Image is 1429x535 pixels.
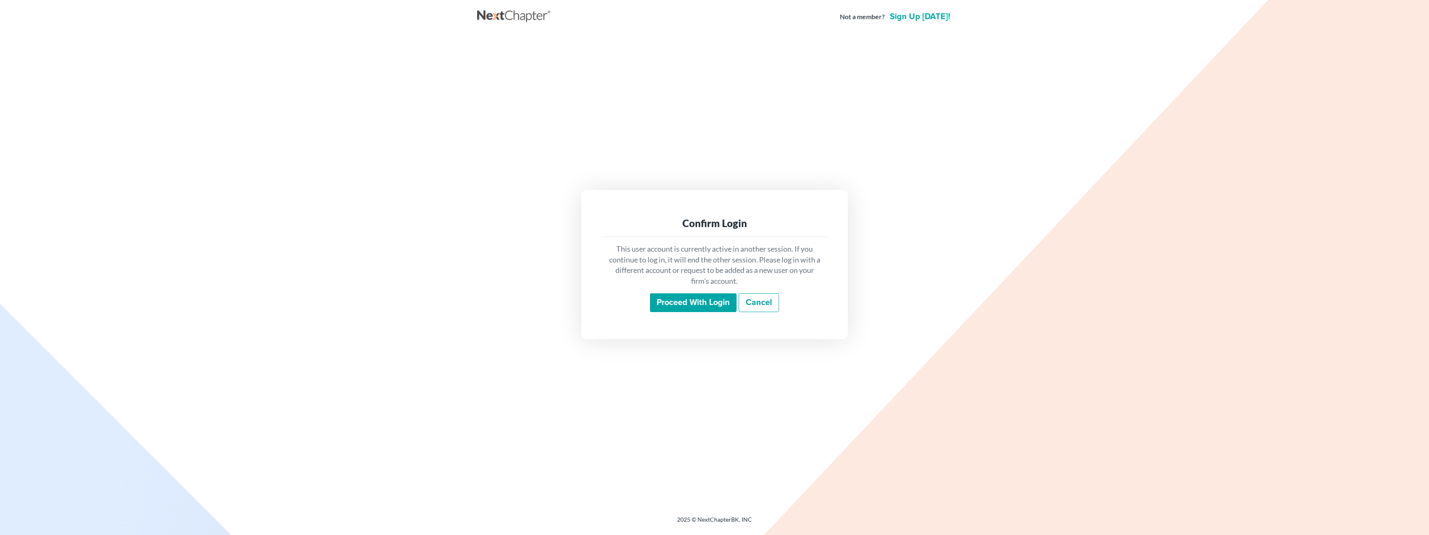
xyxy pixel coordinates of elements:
p: This user account is currently active in another session. If you continue to log in, it will end ... [608,244,821,287]
a: Cancel [739,293,779,312]
div: Confirm Login [608,217,821,230]
input: Proceed with login [650,293,737,312]
div: 2025 © NextChapterBK, INC [477,515,952,530]
strong: Not a member? [840,12,885,22]
a: Sign up [DATE]! [888,12,952,21]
